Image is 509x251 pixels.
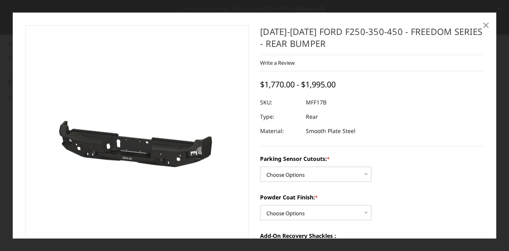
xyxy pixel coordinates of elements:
h1: [DATE]-[DATE] Ford F250-350-450 - Freedom Series - Rear Bumper [260,25,484,55]
dd: Smooth Plate Steel [306,124,356,138]
dt: Material: [260,124,300,138]
a: Write a Review [260,59,295,66]
label: Powder Coat Finish: [260,193,484,201]
dd: MFF17B [306,95,326,110]
span: $1,770.00 - $1,995.00 [260,79,336,90]
label: Parking Sensor Cutouts: [260,154,484,163]
span: × [482,16,490,33]
dd: Rear [306,110,318,124]
label: Add-On Recovery Shackles : [260,232,484,240]
a: Close [480,18,492,31]
dt: SKU: [260,95,300,110]
dt: Type: [260,110,300,124]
